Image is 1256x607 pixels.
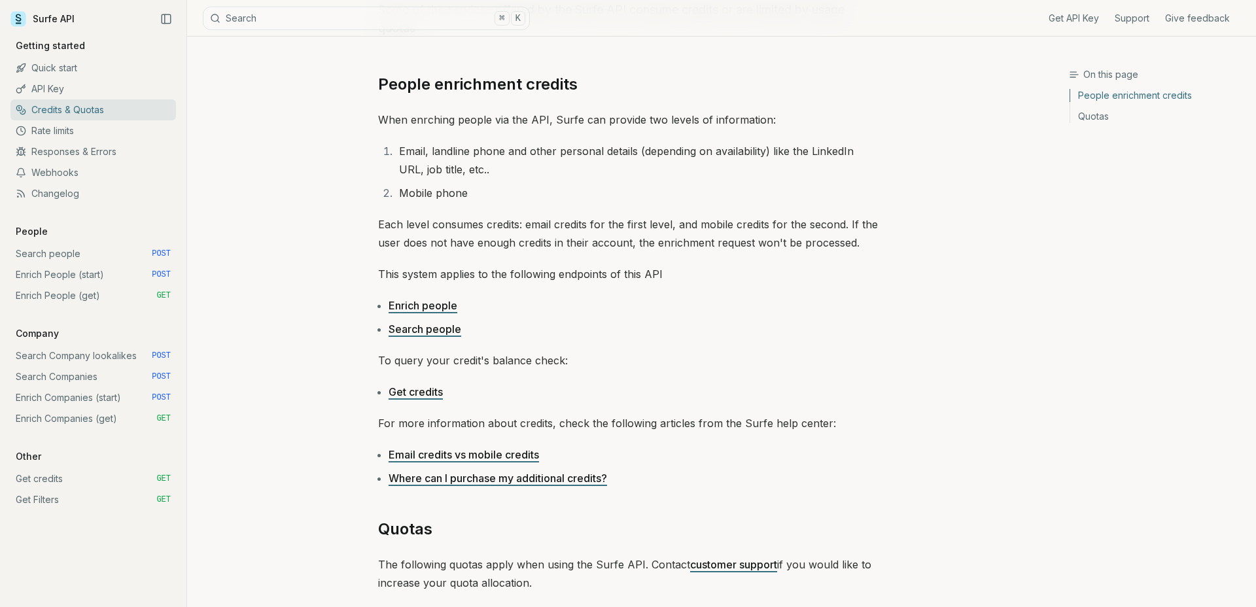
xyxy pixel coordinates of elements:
[10,225,53,238] p: People
[389,299,457,312] a: Enrich people
[156,290,171,301] span: GET
[156,9,176,29] button: Collapse Sidebar
[378,265,878,283] p: This system applies to the following endpoints of this API
[156,474,171,484] span: GET
[156,413,171,424] span: GET
[690,558,777,571] a: customer support
[10,285,176,306] a: Enrich People (get) GET
[378,555,878,592] p: The following quotas apply when using the Surfe API. Contact if you would like to increase your q...
[203,7,530,30] button: Search⌘K
[389,448,539,461] a: Email credits vs mobile credits
[152,269,171,280] span: POST
[10,264,176,285] a: Enrich People (start) POST
[395,184,878,202] li: Mobile phone
[152,372,171,382] span: POST
[511,11,525,26] kbd: K
[10,327,64,340] p: Company
[152,392,171,403] span: POST
[378,111,878,129] p: When enrching people via the API, Surfe can provide two levels of information:
[10,345,176,366] a: Search Company lookalikes POST
[378,519,432,540] a: Quotas
[10,366,176,387] a: Search Companies POST
[1070,106,1246,123] a: Quotas
[378,74,578,95] a: People enrichment credits
[156,494,171,505] span: GET
[378,215,878,252] p: Each level consumes credits: email credits for the first level, and mobile credits for the second...
[10,120,176,141] a: Rate limits
[10,39,90,52] p: Getting started
[10,450,46,463] p: Other
[389,472,607,485] a: Where can I purchase my additional credits?
[10,58,176,78] a: Quick start
[378,351,878,370] p: To query your credit's balance check:
[10,99,176,120] a: Credits & Quotas
[395,142,878,179] li: Email, landline phone and other personal details (depending on availability) like the LinkedIn UR...
[389,385,443,398] a: Get credits
[10,162,176,183] a: Webhooks
[10,489,176,510] a: Get Filters GET
[1115,12,1149,25] a: Support
[152,351,171,361] span: POST
[10,9,75,29] a: Surfe API
[378,414,878,432] p: For more information about credits, check the following articles from the Surfe help center:
[10,468,176,489] a: Get credits GET
[389,322,461,336] a: Search people
[1070,89,1246,106] a: People enrichment credits
[1049,12,1099,25] a: Get API Key
[1165,12,1230,25] a: Give feedback
[10,243,176,264] a: Search people POST
[10,183,176,204] a: Changelog
[152,249,171,259] span: POST
[10,78,176,99] a: API Key
[10,387,176,408] a: Enrich Companies (start) POST
[495,11,509,26] kbd: ⌘
[1069,68,1246,81] h3: On this page
[10,408,176,429] a: Enrich Companies (get) GET
[10,141,176,162] a: Responses & Errors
